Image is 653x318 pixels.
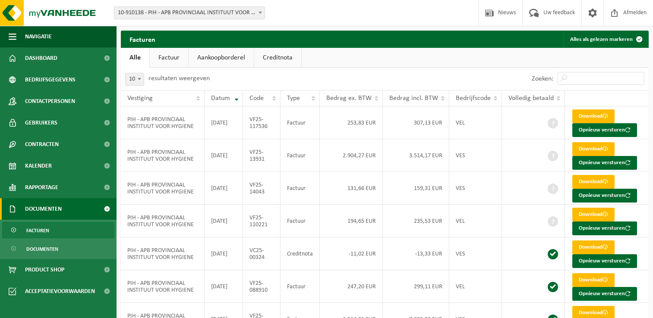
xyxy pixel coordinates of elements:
a: Download [572,109,615,123]
td: VC25-00324 [243,237,281,270]
span: Bedrag ex. BTW [326,95,372,102]
td: PIH - APB PROVINCIAAL INSTITUUT VOOR HYGIENE [121,106,205,139]
td: VF25-13931 [243,139,281,172]
td: [DATE] [205,172,243,205]
button: Opnieuw versturen [572,221,637,235]
td: VEL [449,106,502,139]
button: Opnieuw versturen [572,254,637,268]
td: [DATE] [205,139,243,172]
td: VES [449,237,502,270]
span: Documenten [26,241,58,257]
button: Opnieuw versturen [572,287,637,301]
span: Product Shop [25,259,64,281]
td: VF25-14043 [243,172,281,205]
button: Alles als gelezen markeren [563,31,648,48]
span: Gebruikers [25,112,57,134]
span: Volledig betaald [508,95,554,102]
span: Datum [211,95,230,102]
label: resultaten weergeven [148,75,210,82]
a: Creditnota [254,48,301,68]
td: 307,13 EUR [383,106,449,139]
span: 10 [126,73,144,85]
span: 10-910138 - PIH - APB PROVINCIAAL INSTITUUT VOOR HYGIENE - ANTWERPEN [114,7,265,19]
td: VEL [449,205,502,237]
span: Facturen [26,222,49,239]
a: Factuur [150,48,188,68]
td: PIH - APB PROVINCIAAL INSTITUUT VOOR HYGIENE [121,237,205,270]
button: Opnieuw versturen [572,156,637,170]
td: PIH - APB PROVINCIAAL INSTITUUT VOOR HYGIENE [121,172,205,205]
span: Dashboard [25,47,57,69]
td: Creditnota [281,237,320,270]
a: Aankoopborderel [189,48,254,68]
td: Factuur [281,270,320,303]
td: 131,66 EUR [320,172,383,205]
h2: Facturen [121,31,164,47]
td: Factuur [281,139,320,172]
td: 247,20 EUR [320,270,383,303]
td: [DATE] [205,270,243,303]
td: Factuur [281,106,320,139]
td: 3.514,17 EUR [383,139,449,172]
span: 10-910138 - PIH - APB PROVINCIAAL INSTITUUT VOOR HYGIENE - ANTWERPEN [114,6,265,19]
td: Factuur [281,172,320,205]
td: PIH - APB PROVINCIAAL INSTITUUT VOOR HYGIENE [121,139,205,172]
span: Navigatie [25,26,52,47]
span: Bedrijfsgegevens [25,69,76,90]
span: Contactpersonen [25,90,75,112]
a: Facturen [2,222,114,238]
span: Documenten [25,198,62,220]
td: PIH - APB PROVINCIAAL INSTITUUT VOOR HYGIENE [121,205,205,237]
td: VF25-110221 [243,205,281,237]
span: Type [287,95,300,102]
button: Opnieuw versturen [572,189,637,203]
span: 10 [125,73,144,86]
td: 194,65 EUR [320,205,383,237]
td: Factuur [281,205,320,237]
td: -11,02 EUR [320,237,383,270]
span: Acceptatievoorwaarden [25,281,95,302]
a: Download [572,273,615,287]
td: VF25-088910 [243,270,281,303]
a: Download [572,142,615,156]
td: PIH - APB PROVINCIAAL INSTITUUT VOOR HYGIENE [121,270,205,303]
td: VES [449,172,502,205]
button: Opnieuw versturen [572,123,637,137]
span: Bedrijfscode [456,95,491,102]
td: 235,53 EUR [383,205,449,237]
a: Documenten [2,240,114,257]
td: VES [449,139,502,172]
label: Zoeken: [532,75,553,82]
td: VF25-117536 [243,106,281,139]
a: Download [572,240,615,254]
span: Code [249,95,264,102]
td: -13,33 EUR [383,237,449,270]
span: Vestiging [127,95,153,102]
span: Kalender [25,155,52,177]
a: Download [572,175,615,189]
td: [DATE] [205,106,243,139]
span: Rapportage [25,177,58,198]
a: Alle [121,48,149,68]
td: 253,83 EUR [320,106,383,139]
td: 159,31 EUR [383,172,449,205]
td: [DATE] [205,205,243,237]
td: 299,11 EUR [383,270,449,303]
td: [DATE] [205,237,243,270]
td: 2.904,27 EUR [320,139,383,172]
span: Bedrag incl. BTW [389,95,438,102]
a: Download [572,208,615,221]
td: VEL [449,270,502,303]
span: Contracten [25,134,59,155]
